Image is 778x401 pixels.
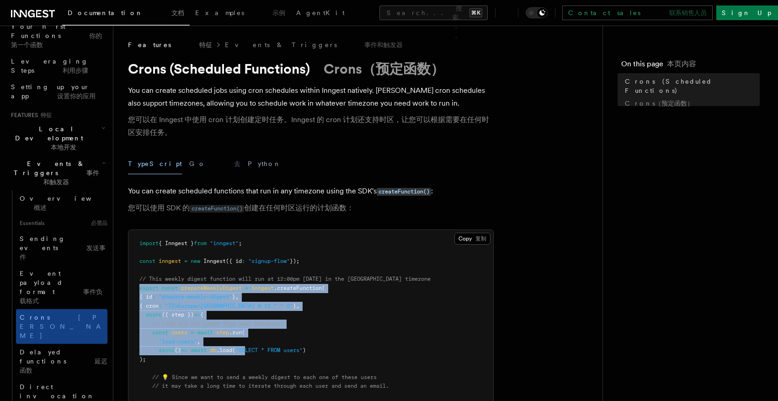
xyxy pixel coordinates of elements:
span: { cron [139,303,159,309]
span: AgentKit [296,9,345,16]
span: Setting up your app [11,83,96,100]
a: Documentation 文档 [62,3,190,26]
span: = [191,329,194,336]
a: Crons [PERSON_NAME] [16,309,107,344]
span: const [162,285,178,291]
font: 必需品 [91,220,107,226]
span: , [296,303,299,309]
button: Search... 搜索...⌘K [379,5,488,20]
span: } [232,294,235,300]
span: Sending events [20,235,106,261]
h4: On this page [621,59,760,73]
span: .run [229,329,242,336]
button: Python [248,154,281,174]
a: Setting up your app 设置你的应用 [7,79,107,104]
font: 事件和触发器 [43,169,99,186]
span: Local Development [7,124,101,152]
span: db [210,347,216,353]
font: 您可以在 Inngest 中使用 cron 计划创建定时任务。Inngest 的 cron 计划还支持时区，让您可以根据需要在任何时区安排任务。 [128,115,489,137]
span: inngest [251,285,274,291]
font: 利用步骤 [63,67,88,74]
span: ( [232,347,235,353]
a: Sending events 发送事件 [16,230,107,265]
font: 联系销售人员 [669,9,707,16]
span: Delayed functions [20,348,107,374]
span: // 💡 Since we want to send a weekly digest to each one of these users [152,374,377,380]
span: "load-users" [159,338,197,345]
font: 搜索... [452,5,466,39]
a: AgentKit [291,3,350,25]
code: createFunction() [377,188,431,196]
span: const [139,258,155,264]
button: Toggle dark mode [526,7,548,18]
span: ; [239,240,242,246]
font: 本页内容 [667,59,696,68]
kbd: ⌘K [469,8,482,17]
span: , [197,338,200,345]
a: Leveraging Steps 利用步骤 [7,53,107,79]
span: Event payload format [20,270,102,305]
span: ({ step }) [162,311,194,318]
span: Crons (Scheduled Functions) [625,77,760,112]
span: Overview [20,195,128,211]
span: { [200,311,203,318]
button: TypeScript [128,154,182,174]
span: Your first Functions [11,23,102,48]
span: = [245,285,248,291]
span: Essentials [16,216,107,230]
span: async [159,347,175,353]
font: 特征 [199,41,212,48]
span: ( [322,285,325,291]
span: Documentation [68,9,184,16]
span: }); [290,258,299,264]
font: Crons（预定函数） [625,100,693,107]
span: "signup-flow" [248,258,290,264]
span: .createFunction [274,285,322,291]
span: , [235,294,239,300]
font: 示例 [272,9,285,16]
span: ) [303,347,306,353]
a: Overview 概述 [16,190,107,216]
span: const [152,329,168,336]
span: Inngest [203,258,226,264]
font: 事件和触发器 [364,41,403,48]
p: You can create scheduled jobs using cron schedules within Inngest natively. [PERSON_NAME] cron sc... [128,84,494,143]
font: Crons（预定函数） [324,60,444,77]
span: await [191,347,207,353]
a: Contact sales 联系销售人员 [562,5,713,20]
button: Events & Triggers 事件和触发器 [7,155,107,190]
span: from [194,240,207,246]
span: "inngest" [210,240,239,246]
span: => [181,347,187,353]
span: new [191,258,200,264]
span: "prepare-weekly-digest" [159,294,232,300]
span: ({ id [226,258,242,264]
span: // Load all the users from your database: [152,321,283,327]
span: "TZ=Europe/[GEOGRAPHIC_DATA] 0 12 * * 5" [165,303,293,309]
font: 您可以使用 SDK 的 创建在任何时区运行的计划函数： [128,203,354,212]
span: : [152,294,155,300]
span: ); [139,356,146,363]
span: ( [242,329,245,336]
span: Events & Triggers [7,159,102,187]
span: Examples [195,9,285,16]
span: import [139,240,159,246]
span: // it may take a long time to iterate through each user and send an email. [152,383,389,389]
span: async [146,311,162,318]
a: Event payload format 事件负载格式 [16,265,107,309]
span: await [197,329,213,336]
span: export [139,285,159,291]
button: Copy 复制 [454,233,490,245]
p: You can create scheduled functions that run in any timezone using the SDK's : [128,185,494,219]
button: Go [189,154,240,174]
font: 设置你的应用 [57,92,96,100]
a: Examples 示例 [190,3,291,25]
span: // This weekly digest function will run at 12:00pm [DATE] in the [GEOGRAPHIC_DATA] timezone [139,276,431,282]
font: 去 [234,160,240,167]
a: createFunction() [377,187,431,195]
font: 文档 [171,9,184,16]
span: Leveraging Steps [11,58,88,74]
span: => [194,311,200,318]
span: users [171,329,187,336]
font: 概述 [34,204,47,211]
